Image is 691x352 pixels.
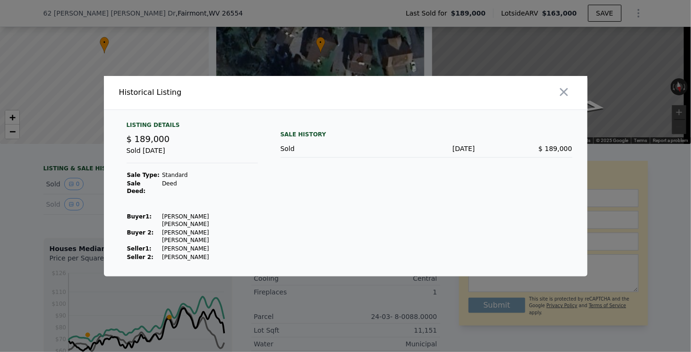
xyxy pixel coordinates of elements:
[127,121,258,133] div: Listing Details
[378,144,475,153] div: [DATE]
[538,145,572,152] span: $ 189,000
[281,129,572,140] div: Sale History
[127,180,146,194] strong: Sale Deed:
[162,171,258,179] td: Standard
[127,134,170,144] span: $ 189,000
[281,144,378,153] div: Sold
[162,179,258,195] td: Deed
[162,212,258,228] td: [PERSON_NAME] [PERSON_NAME]
[119,87,342,98] div: Historical Listing
[127,245,152,252] strong: Seller 1 :
[127,146,258,163] div: Sold [DATE]
[162,244,258,253] td: [PERSON_NAME]
[162,228,258,244] td: [PERSON_NAME] [PERSON_NAME]
[127,213,152,220] strong: Buyer 1 :
[127,254,154,260] strong: Seller 2:
[127,229,154,236] strong: Buyer 2:
[162,253,258,261] td: [PERSON_NAME]
[127,172,160,178] strong: Sale Type:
